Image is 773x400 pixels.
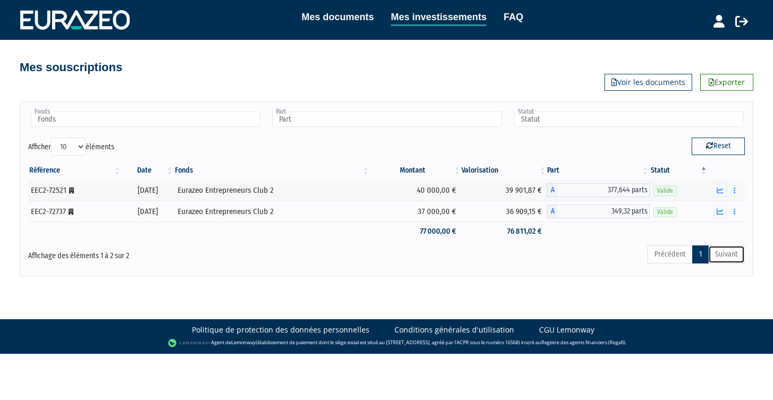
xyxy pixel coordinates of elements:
th: Statut : activer pour trier la colonne par ordre d&eacute;croissant [650,161,708,180]
a: 1 [692,245,709,263]
td: 40 000,00 € [370,180,461,201]
a: Précédent [648,245,693,263]
div: Eurazeo Entrepreneurs Club 2 [178,185,366,196]
a: FAQ [503,10,523,24]
span: Valide [653,207,677,217]
a: Lemonway [231,339,256,346]
span: 349,32 parts [558,205,650,218]
span: Valide [653,186,677,196]
i: [Français] Personne morale [69,209,73,215]
button: Reset [692,138,745,155]
th: Valorisation: activer pour trier la colonne par ordre croissant [461,161,547,180]
td: 36 909,15 € [461,201,547,222]
a: Exporter [700,74,753,91]
td: 76 811,02 € [461,222,547,241]
div: EEC2-72737 [31,206,118,217]
a: Registre des agents financiers (Regafi) [541,339,625,346]
select: Afficheréléments [51,138,86,156]
a: Suivant [708,245,745,263]
img: 1732889491-logotype_eurazeo_blanc_rvb.png [20,10,130,29]
a: Politique de protection des données personnelles [192,325,369,335]
a: Conditions générales d'utilisation [394,325,514,335]
div: - Agent de (établissement de paiement dont le siège social est situé au [STREET_ADDRESS], agréé p... [11,338,762,348]
label: Afficher éléments [28,138,114,156]
span: A [547,183,558,197]
span: A [547,205,558,218]
div: [DATE] [125,185,170,196]
div: EEC2-72521 [31,185,118,196]
a: CGU Lemonway [539,325,594,335]
th: Fonds: activer pour trier la colonne par ordre croissant [174,161,370,180]
td: 37 000,00 € [370,201,461,222]
i: [Français] Personne morale [69,188,74,194]
img: logo-lemonway.png [168,338,209,348]
a: Mes investissements [391,10,486,26]
th: Part: activer pour trier la colonne par ordre croissant [547,161,650,180]
a: Voir les documents [604,74,692,91]
h4: Mes souscriptions [20,61,122,74]
div: [DATE] [125,206,170,217]
th: Référence : activer pour trier la colonne par ordre croissant [28,161,122,180]
div: A - Eurazeo Entrepreneurs Club 2 [547,205,650,218]
div: Eurazeo Entrepreneurs Club 2 [178,206,366,217]
div: Affichage des éléments 1 à 2 sur 2 [28,244,317,261]
a: Mes documents [301,10,374,24]
span: 377,644 parts [558,183,650,197]
th: Montant: activer pour trier la colonne par ordre croissant [370,161,461,180]
td: 77 000,00 € [370,222,461,241]
td: 39 901,87 € [461,180,547,201]
div: A - Eurazeo Entrepreneurs Club 2 [547,183,650,197]
th: Date: activer pour trier la colonne par ordre croissant [122,161,174,180]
